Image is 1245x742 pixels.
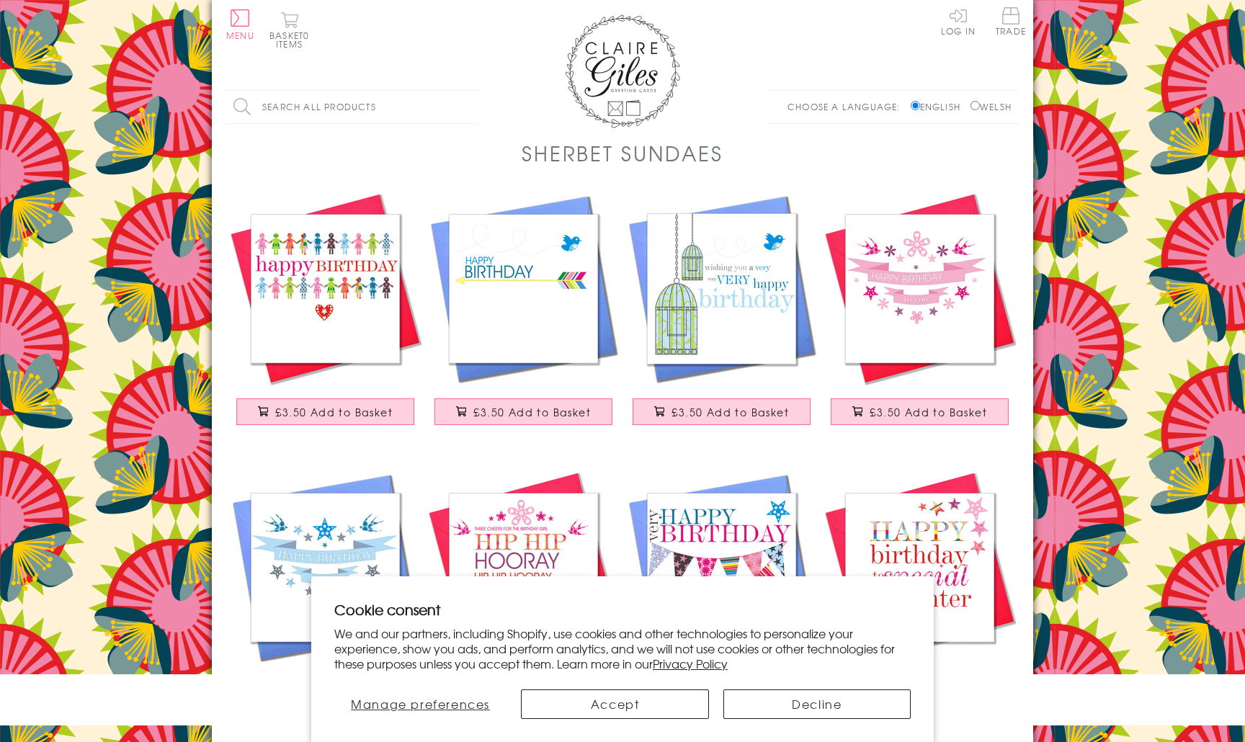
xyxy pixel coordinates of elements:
[269,12,309,48] button: Basket0 items
[565,14,680,128] img: Claire Giles Greetings Cards
[970,100,1012,113] label: Welsh
[276,29,309,50] span: 0 items
[473,405,591,419] span: £3.50 Add to Basket
[334,689,507,719] button: Manage preferences
[723,689,911,719] button: Decline
[424,468,622,666] img: Birthday Card, Pink Heart, three cheers for the birthday girl!
[275,405,393,419] span: £3.50 Add to Basket
[226,468,424,718] a: Birthday Card, Blue Banners, Happy Birthday to you £3.50 Add to Basket
[464,91,478,123] input: Search
[941,7,976,35] a: Log In
[424,189,622,388] img: Birthday Card, Arrow and bird, Happy Birthday
[226,189,424,439] a: Birthday Card, Patterned Girls, Happy Birthday £3.50 Add to Basket
[226,29,254,42] span: Menu
[622,189,821,439] a: Birthday Card, Birdcages, Wishing you a very Happy Birthday £3.50 Add to Basket
[226,189,424,388] img: Birthday Card, Patterned Girls, Happy Birthday
[226,9,254,40] button: Menu
[633,398,811,425] button: £3.50 Add to Basket
[996,7,1026,35] span: Trade
[334,626,911,671] p: We and our partners, including Shopify, use cookies and other technologies to personalize your ex...
[671,405,789,419] span: £3.50 Add to Basket
[334,599,911,620] h2: Cookie consent
[226,468,424,666] img: Birthday Card, Blue Banners, Happy Birthday to you
[351,695,490,712] span: Manage preferences
[911,100,968,113] label: English
[622,468,821,666] img: Birthday Card, Bunting, Very Happy Birthday
[522,138,723,168] h1: Sherbet Sundaes
[821,189,1019,439] a: Birthday Card, Pink Banner, Happy Birthday to you £3.50 Add to Basket
[787,100,908,113] p: Choose a language:
[970,101,980,110] input: Welsh
[821,468,1019,666] img: Birthday Card, Pink Stars, Happy Birthday to a special Daughter
[521,689,708,719] button: Accept
[424,189,622,439] a: Birthday Card, Arrow and bird, Happy Birthday £3.50 Add to Basket
[911,101,920,110] input: English
[831,398,1009,425] button: £3.50 Add to Basket
[870,405,987,419] span: £3.50 Add to Basket
[622,189,821,388] img: Birthday Card, Birdcages, Wishing you a very Happy Birthday
[821,468,1019,718] a: Birthday Card, Pink Stars, Happy Birthday to a special Daughter £3.50 Add to Basket
[424,468,622,718] a: Birthday Card, Pink Heart, three cheers for the birthday girl! £3.50 Add to Basket
[434,398,613,425] button: £3.50 Add to Basket
[821,189,1019,388] img: Birthday Card, Pink Banner, Happy Birthday to you
[653,655,728,672] a: Privacy Policy
[236,398,415,425] button: £3.50 Add to Basket
[226,91,478,123] input: Search all products
[996,7,1026,38] a: Trade
[622,468,821,718] a: Birthday Card, Bunting, Very Happy Birthday £3.50 Add to Basket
